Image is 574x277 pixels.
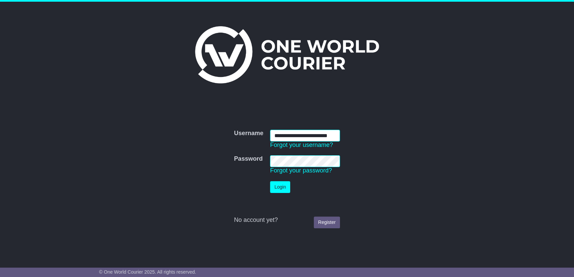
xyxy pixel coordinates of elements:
[99,269,196,275] span: © One World Courier 2025. All rights reserved.
[234,155,263,163] label: Password
[195,26,379,83] img: One World
[270,167,332,174] a: Forgot your password?
[234,216,340,224] div: No account yet?
[314,216,340,228] a: Register
[234,130,263,137] label: Username
[270,181,290,193] button: Login
[270,142,333,148] a: Forgot your username?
